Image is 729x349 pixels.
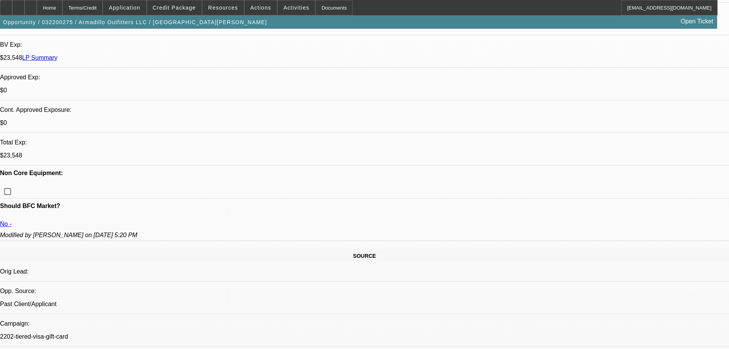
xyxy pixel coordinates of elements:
[208,5,238,11] span: Resources
[103,0,146,15] button: Application
[3,19,267,25] span: Opportunity / 032200275 / Armadillo Outfitters LLC / [GEOGRAPHIC_DATA][PERSON_NAME]
[153,5,196,11] span: Credit Package
[284,5,310,11] span: Activities
[250,5,271,11] span: Actions
[245,0,277,15] button: Actions
[278,0,315,15] button: Activities
[202,0,244,15] button: Resources
[353,253,376,259] span: SOURCE
[678,15,716,28] a: Open Ticket
[147,0,202,15] button: Credit Package
[109,5,140,11] span: Application
[22,54,57,61] a: LP Summary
